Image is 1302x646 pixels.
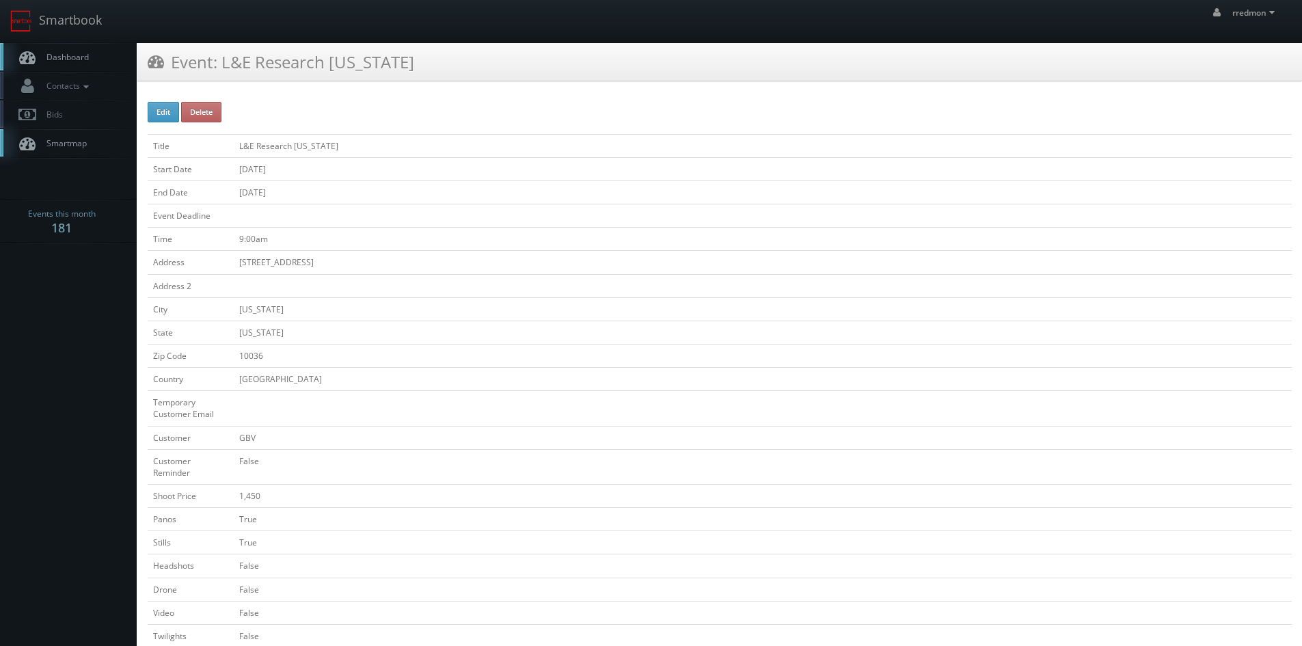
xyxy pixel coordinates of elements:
td: Country [148,368,234,391]
td: City [148,297,234,321]
td: [US_STATE] [234,297,1292,321]
td: Customer Reminder [148,449,234,484]
td: [GEOGRAPHIC_DATA] [234,368,1292,391]
td: Drone [148,578,234,601]
td: Stills [148,531,234,554]
span: Bids [40,109,63,120]
span: Events this month [28,207,96,221]
td: State [148,321,234,344]
td: Customer [148,426,234,449]
td: [STREET_ADDRESS] [234,251,1292,274]
td: Video [148,601,234,624]
button: Delete [181,102,221,122]
span: Dashboard [40,51,89,63]
td: Panos [148,508,234,531]
td: Temporary Customer Email [148,391,234,426]
td: Zip Code [148,344,234,367]
td: Time [148,228,234,251]
span: Contacts [40,80,92,92]
strong: 181 [51,219,72,236]
td: [US_STATE] [234,321,1292,344]
span: rredmon [1232,7,1279,18]
td: Address [148,251,234,274]
td: 10036 [234,344,1292,367]
h3: Event: L&E Research [US_STATE] [148,50,414,74]
td: GBV [234,426,1292,449]
td: 9:00am [234,228,1292,251]
td: True [234,508,1292,531]
td: False [234,578,1292,601]
td: Start Date [148,157,234,180]
td: False [234,554,1292,578]
td: False [234,601,1292,624]
td: Address 2 [148,274,234,297]
td: Shoot Price [148,484,234,507]
button: Edit [148,102,179,122]
td: Headshots [148,554,234,578]
td: [DATE] [234,157,1292,180]
td: [DATE] [234,180,1292,204]
td: False [234,449,1292,484]
td: L&E Research [US_STATE] [234,134,1292,157]
td: Event Deadline [148,204,234,228]
span: Smartmap [40,137,87,149]
td: End Date [148,180,234,204]
td: 1,450 [234,484,1292,507]
img: smartbook-logo.png [10,10,32,32]
td: True [234,531,1292,554]
td: Title [148,134,234,157]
